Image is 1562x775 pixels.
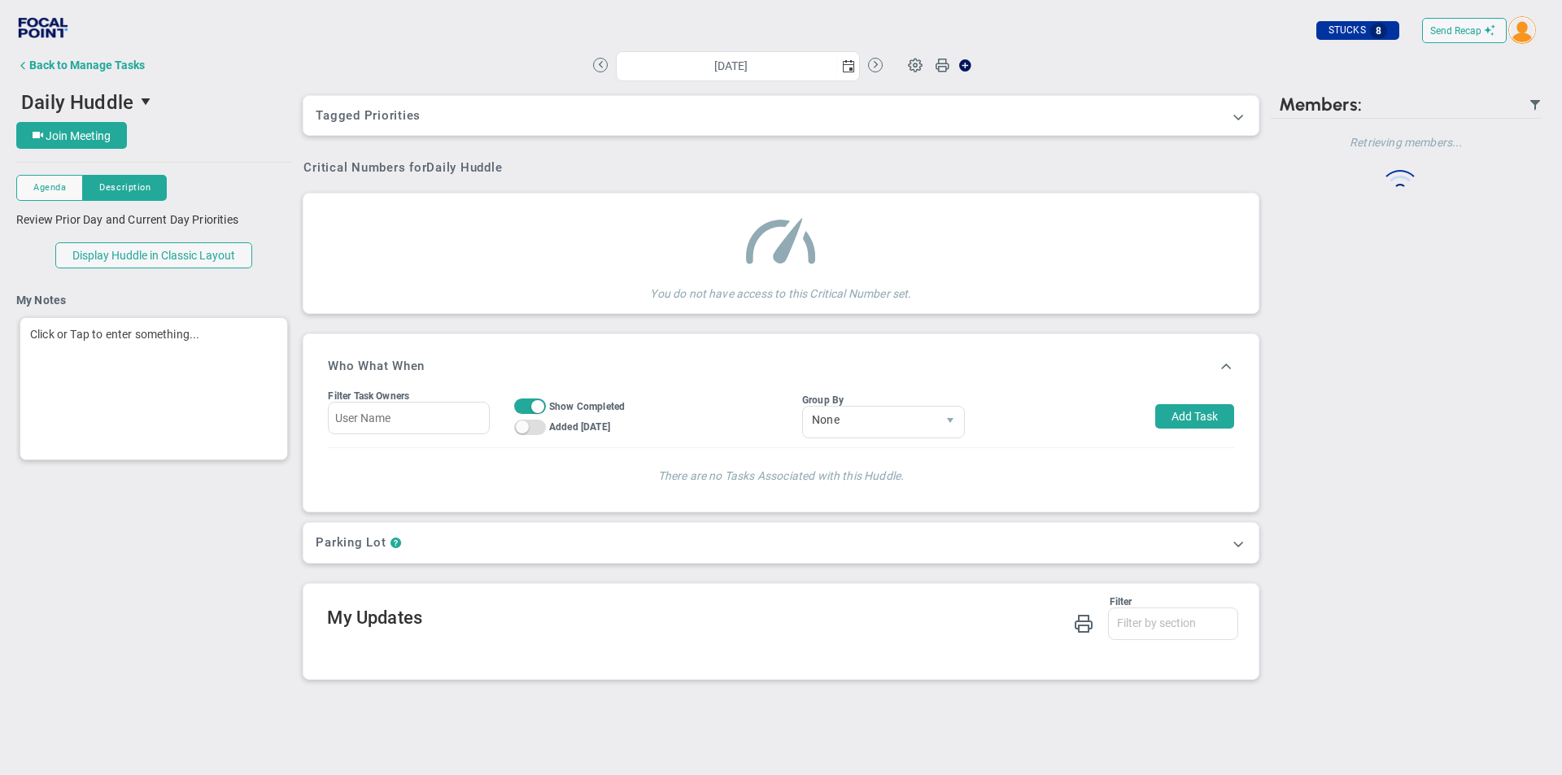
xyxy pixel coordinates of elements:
div: Click or Tap to enter something... [20,317,288,460]
span: Print Huddle [935,57,949,80]
div: Critical Numbers for [303,160,506,175]
span: Daily Huddle [426,160,502,175]
span: select [936,407,964,438]
h4: My Notes [16,293,291,307]
button: Description [83,175,167,201]
button: Agenda [16,175,83,201]
span: Huddle Settings [900,49,931,80]
button: Add Task [1155,404,1234,429]
span: Members: [1279,94,1362,115]
h4: You do not have access to this Critical Number set. [650,275,911,301]
button: Display Huddle in Classic Layout [55,242,252,268]
span: None [803,407,936,434]
div: STUCKS [1316,21,1399,40]
span: Print My Huddle Updates [1074,612,1093,633]
span: select [836,52,859,81]
input: Filter by section [1109,608,1237,638]
img: focalpoint-2024-logo-color.png [16,12,70,45]
button: Send Recap [1422,18,1507,43]
div: Filter Task Owners [328,390,489,402]
h2: My Updates [327,607,1237,631]
span: Added [DATE] [549,421,610,433]
span: Filter Updated Members [1529,98,1542,111]
div: Group By [802,394,965,406]
span: Send Recap [1430,25,1481,37]
h4: There are no Tasks Associated with this Huddle. [344,464,1217,483]
span: 8 [1370,23,1387,39]
span: Daily Huddle [21,91,133,114]
h3: Who What When [328,359,425,373]
span: Review Prior Day and Current Day Priorities [16,213,238,226]
img: 199827.Person.photo [1508,16,1536,44]
span: Agenda [33,181,66,194]
span: select [133,88,161,115]
div: Filter [327,596,1132,607]
button: Join Meeting [16,122,127,149]
span: Show Completed [549,401,625,412]
h3: Parking Lot [316,535,386,551]
input: User Name [328,402,489,434]
span: Join Meeting [46,129,111,142]
h3: Tagged Priorities [316,108,1246,123]
span: Action Button [951,54,972,76]
div: Back to Manage Tasks [29,59,145,72]
h4: Retrieving members... [1271,135,1542,150]
button: Back to Manage Tasks [16,49,145,81]
span: Description [99,181,151,194]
